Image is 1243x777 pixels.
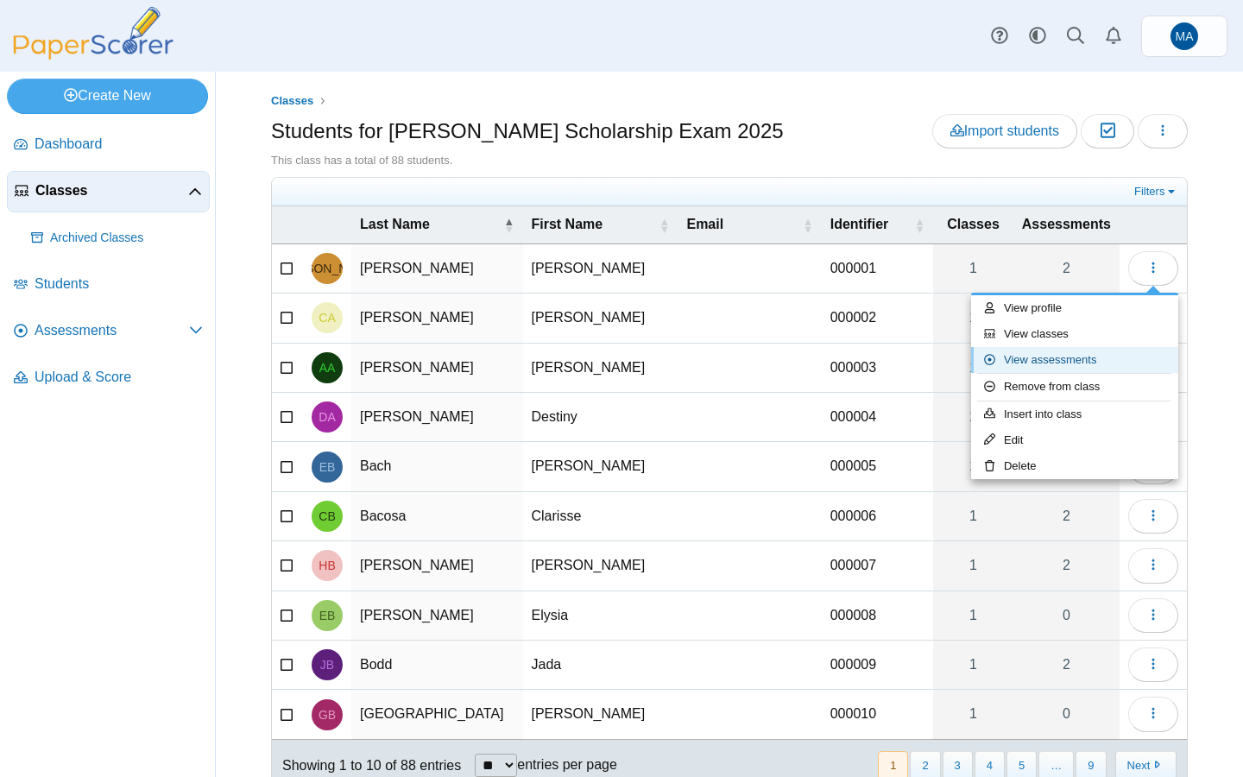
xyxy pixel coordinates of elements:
[933,442,1013,490] a: 1
[35,135,203,154] span: Dashboard
[271,153,1188,168] div: This class has a total of 88 students.
[319,510,335,522] span: Clarisse Bacosa
[1013,244,1120,293] a: 2
[523,690,678,739] td: [PERSON_NAME]
[24,218,210,259] a: Archived Classes
[933,344,1013,392] a: 1
[971,427,1178,453] a: Edit
[35,275,203,294] span: Students
[1013,541,1120,590] a: 2
[351,690,523,739] td: [GEOGRAPHIC_DATA]
[35,321,189,340] span: Assessments
[1176,30,1194,42] span: Marymount Admissions
[971,295,1178,321] a: View profile
[1095,17,1133,55] a: Alerts
[933,294,1013,342] a: 1
[822,442,934,491] td: 000005
[517,757,617,772] label: entries per page
[830,215,912,234] span: Identifier
[933,591,1013,640] a: 1
[523,591,678,641] td: Elysia
[277,262,376,275] span: Jocelyn Alejandrez
[1022,215,1111,234] span: Assessments
[7,311,210,352] a: Assessments
[7,357,210,399] a: Upload & Score
[7,79,208,113] a: Create New
[7,264,210,306] a: Students
[7,47,180,62] a: PaperScorer
[971,453,1178,479] a: Delete
[971,321,1178,347] a: View classes
[319,610,336,622] span: Elysia Bencic
[351,492,523,541] td: Bacosa
[1170,22,1198,50] span: Marymount Admissions
[271,117,784,146] h1: Students for [PERSON_NAME] Scholarship Exam 2025
[523,244,678,294] td: [PERSON_NAME]
[942,215,1004,234] span: Classes
[822,541,934,591] td: 000007
[950,123,1059,138] span: Import students
[523,442,678,491] td: [PERSON_NAME]
[319,709,336,721] span: Gabrielle Boston
[351,344,523,393] td: [PERSON_NAME]
[1013,641,1120,689] a: 2
[351,393,523,442] td: [PERSON_NAME]
[523,294,678,343] td: [PERSON_NAME]
[523,492,678,541] td: Clarisse
[1141,16,1227,57] a: Marymount Admissions
[933,690,1013,738] a: 1
[319,461,336,473] span: Emily Bach
[1013,690,1120,738] a: 0
[351,641,523,690] td: Bodd
[50,230,203,247] span: Archived Classes
[971,374,1178,400] a: Remove from class
[822,344,934,393] td: 000003
[351,541,523,591] td: [PERSON_NAME]
[822,393,934,442] td: 000004
[932,114,1077,148] a: Import students
[1013,492,1120,540] a: 2
[933,244,1013,293] a: 1
[822,690,934,739] td: 000010
[822,591,934,641] td: 000008
[659,217,669,234] span: First Name : Activate to sort
[1013,591,1120,640] a: 0
[267,91,319,112] a: Classes
[319,312,335,324] span: Caroline Allen
[1130,183,1183,200] a: Filters
[35,181,188,200] span: Classes
[351,442,523,491] td: Bach
[351,294,523,343] td: [PERSON_NAME]
[351,591,523,641] td: [PERSON_NAME]
[532,215,656,234] span: First Name
[803,217,813,234] span: Email : Activate to sort
[504,217,514,234] span: Last Name : Activate to invert sorting
[933,492,1013,540] a: 1
[7,171,210,212] a: Classes
[822,244,934,294] td: 000001
[523,393,678,442] td: Destiny
[271,94,313,107] span: Classes
[7,7,180,60] img: PaperScorer
[971,401,1178,427] a: Insert into class
[971,347,1178,373] a: View assessments
[523,541,678,591] td: [PERSON_NAME]
[35,368,203,387] span: Upload & Score
[686,215,798,234] span: Email
[7,124,210,166] a: Dashboard
[933,393,1013,441] a: 1
[319,559,335,572] span: Hannah Beekman
[523,641,678,690] td: Jada
[822,492,934,541] td: 000006
[822,294,934,343] td: 000002
[320,659,334,671] span: Jada Bodd
[933,641,1013,689] a: 1
[914,217,924,234] span: Identifier : Activate to sort
[351,244,523,294] td: [PERSON_NAME]
[319,362,336,374] span: Adriana Allen
[822,641,934,690] td: 000009
[523,344,678,393] td: [PERSON_NAME]
[933,541,1013,590] a: 1
[360,215,501,234] span: Last Name
[319,411,335,423] span: Destiny Arizaga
